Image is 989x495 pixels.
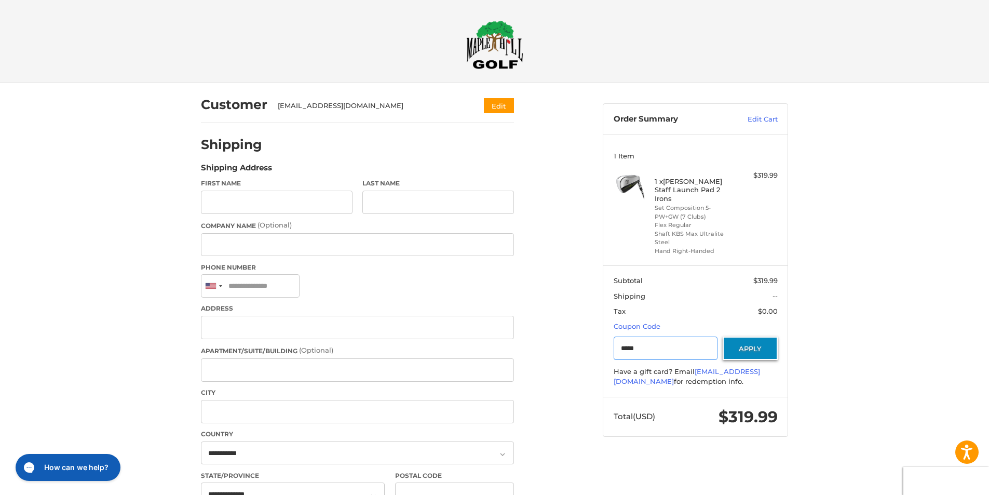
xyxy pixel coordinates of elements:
[484,98,514,113] button: Edit
[614,114,725,125] h3: Order Summary
[723,337,778,360] button: Apply
[614,152,778,160] h3: 1 Item
[655,230,734,247] li: Shaft KBS Max Ultralite Steel
[278,101,464,111] div: [EMAIL_ADDRESS][DOMAIN_NAME]
[758,307,778,315] span: $0.00
[725,114,778,125] a: Edit Cart
[903,467,989,495] iframe: Google Customer Reviews
[614,292,645,300] span: Shipping
[614,367,778,387] div: Have a gift card? Email for redemption info.
[614,337,718,360] input: Gift Certificate or Coupon Code
[201,471,385,480] label: State/Province
[719,407,778,426] span: $319.99
[201,263,514,272] label: Phone Number
[258,221,292,229] small: (Optional)
[395,471,514,480] label: Postal Code
[737,170,778,181] div: $319.99
[201,220,514,231] label: Company Name
[362,179,514,188] label: Last Name
[201,388,514,397] label: City
[201,275,225,297] div: United States: +1
[614,307,626,315] span: Tax
[466,20,523,69] img: Maple Hill Golf
[655,177,734,203] h4: 1 x [PERSON_NAME] Staff Launch Pad 2 Irons
[201,430,514,439] label: Country
[201,162,272,179] legend: Shipping Address
[201,345,514,356] label: Apartment/Suite/Building
[655,221,734,230] li: Flex Regular
[201,97,267,113] h2: Customer
[201,137,262,153] h2: Shipping
[655,247,734,256] li: Hand Right-Handed
[773,292,778,300] span: --
[201,179,353,188] label: First Name
[614,411,655,421] span: Total (USD)
[753,276,778,285] span: $319.99
[614,276,643,285] span: Subtotal
[10,450,124,485] iframe: Gorgias live chat messenger
[655,204,734,221] li: Set Composition 5-PW+GW (7 Clubs)
[201,304,514,313] label: Address
[299,346,333,354] small: (Optional)
[614,322,660,330] a: Coupon Code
